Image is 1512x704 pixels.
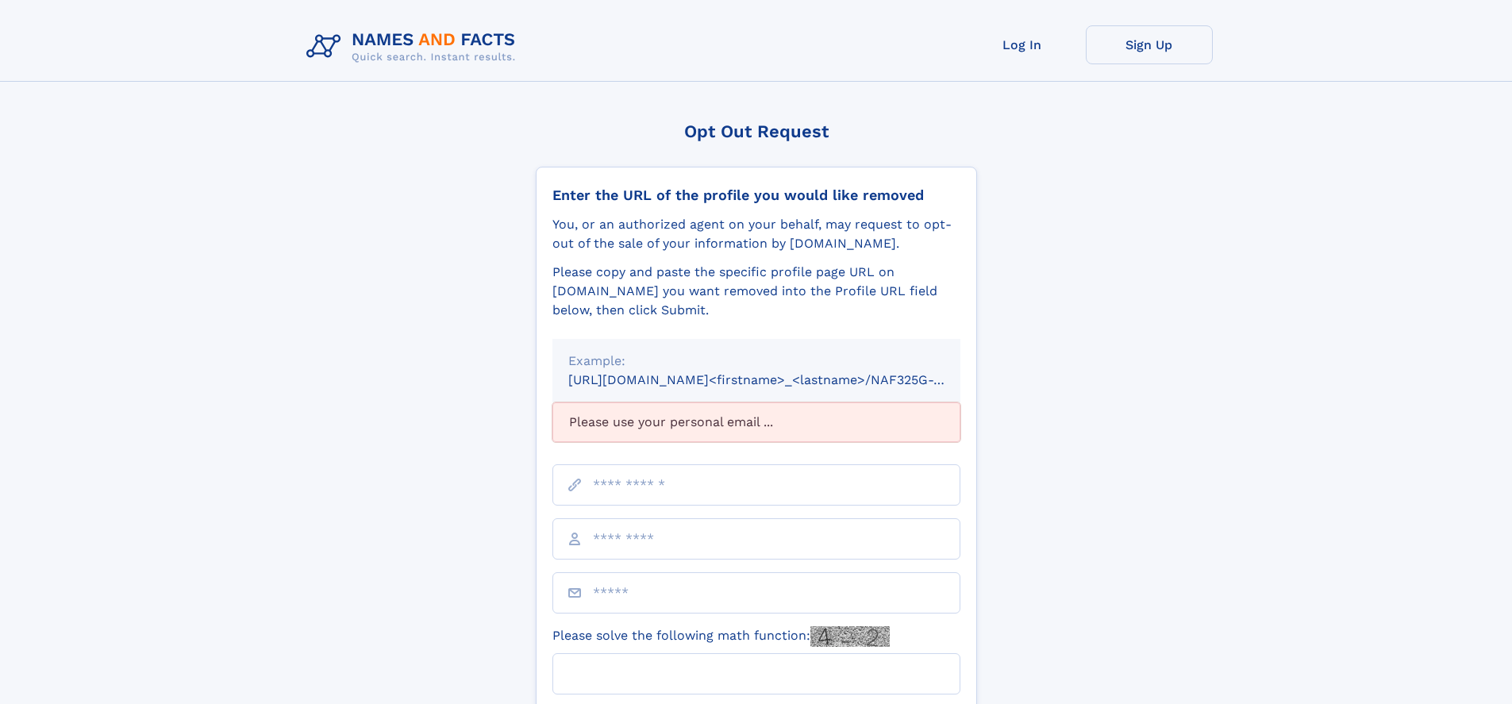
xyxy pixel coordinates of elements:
div: Opt Out Request [536,121,977,141]
div: Enter the URL of the profile you would like removed [552,187,960,204]
small: [URL][DOMAIN_NAME]<firstname>_<lastname>/NAF325G-xxxxxxxx [568,372,991,387]
div: Please use your personal email ... [552,402,960,442]
a: Log In [959,25,1086,64]
div: Please copy and paste the specific profile page URL on [DOMAIN_NAME] you want removed into the Pr... [552,263,960,320]
div: Example: [568,352,945,371]
a: Sign Up [1086,25,1213,64]
label: Please solve the following math function: [552,626,890,647]
div: You, or an authorized agent on your behalf, may request to opt-out of the sale of your informatio... [552,215,960,253]
img: Logo Names and Facts [300,25,529,68]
